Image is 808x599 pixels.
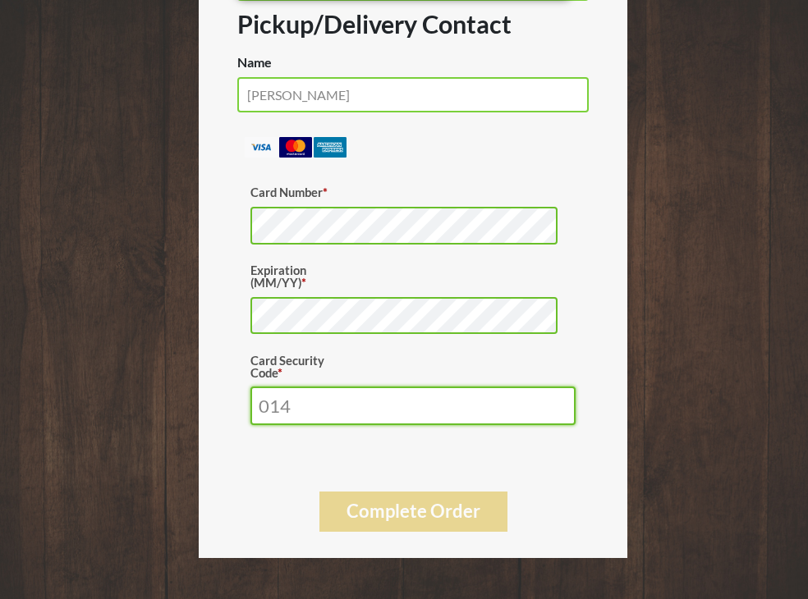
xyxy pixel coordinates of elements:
h3: Pickup/Delivery Contact [237,9,589,39]
img: amex [314,137,347,158]
label: Card Security Code [250,346,353,386]
label: Name [237,48,342,77]
label: Card Number [250,178,353,207]
button: Complete Order [319,492,507,532]
fieldset: Payment Info [250,178,576,437]
label: Expiration (MM/YY) [250,256,353,296]
img: mastercard [279,137,312,158]
input: CSC [250,386,576,425]
img: visa [245,137,278,158]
